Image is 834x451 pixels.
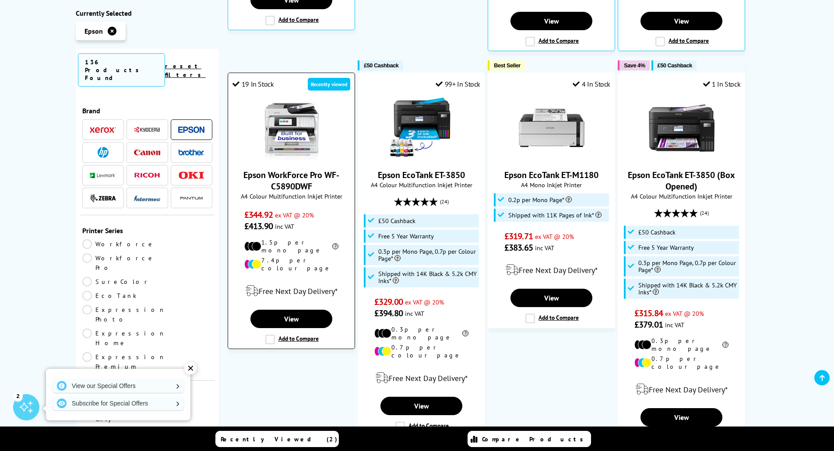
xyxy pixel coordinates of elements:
[265,16,319,25] label: Add to Compare
[134,173,160,178] img: Ricoh
[232,192,350,200] span: A4 Colour Multifunction Inkjet Printer
[482,435,588,443] span: Compare Products
[703,80,741,88] div: 1 In Stock
[405,309,424,318] span: inc VAT
[244,220,273,232] span: £413.90
[378,270,477,284] span: Shipped with 14K Black & 5.2k CMY Inks*
[178,193,204,203] img: Pantum
[90,194,116,203] img: Zebra
[468,431,591,447] a: Compare Products
[134,147,160,158] a: Canon
[374,296,403,308] span: £329.00
[178,124,204,135] a: Epson
[82,329,165,348] a: Expression Home
[665,309,704,318] span: ex VAT @ 20%
[638,229,676,236] span: £50 Cashback
[378,169,465,181] a: Epson EcoTank ET-3850
[259,95,324,161] img: Epson WorkForce Pro WF-C5890DWF
[90,170,116,181] a: Lexmark
[90,147,116,158] a: HP
[82,239,155,249] a: Workforce
[634,319,663,330] span: £379.01
[640,12,722,30] a: View
[649,154,714,162] a: Epson EcoTank ET-3850 (Box Opened)
[134,126,160,133] img: Kyocera
[215,431,339,447] a: Recently Viewed (2)
[244,256,338,272] li: 7.4p per colour page
[573,80,610,88] div: 4 In Stock
[275,211,314,219] span: ex VAT @ 20%
[634,355,728,371] li: 0.7p per colour page
[53,379,184,393] a: View our Special Offers
[374,308,403,319] span: £394.80
[374,325,468,341] li: 0.3p per mono page
[638,244,694,251] span: Free 5 Year Warranty
[165,62,206,79] a: reset filters
[440,193,449,210] span: (24)
[508,196,572,203] span: 0.2p per Mono Page*
[651,60,697,70] button: £50 Cashback
[244,209,273,220] span: £344.92
[525,314,579,323] label: Add to Compare
[134,195,160,201] img: Intermec
[374,343,468,359] li: 0.7p per colour page
[378,217,415,224] span: £50 Cashback
[250,310,332,328] a: View
[82,352,165,371] a: Expression Premium
[700,205,709,221] span: (24)
[504,169,598,181] a: Epson EcoTank ET-M1180
[638,259,737,273] span: 0.3p per Mono Page, 0.7p per Colour Page*
[389,95,454,161] img: Epson EcoTank ET-3850
[488,60,525,70] button: Best Seller
[178,126,204,133] img: Epson
[134,192,160,203] a: Intermec
[362,181,480,189] span: A4 Colour Multifunction Inkjet Printer
[265,335,319,344] label: Add to Compare
[82,305,165,324] a: Expression Photo
[519,154,584,162] a: Epson EcoTank ET-M1180
[13,391,23,401] div: 2
[380,397,462,415] a: View
[90,124,116,135] a: Xerox
[84,27,103,35] span: Epson
[82,277,151,287] a: SureColor
[358,60,403,70] button: £50 Cashback
[378,248,477,262] span: 0.3p per Mono Page, 0.7p per Colour Page*
[78,53,165,87] span: 136 Products Found
[493,258,610,282] div: modal_delivery
[82,253,155,273] a: Workforce Pro
[82,106,213,115] div: Brand
[184,362,197,374] div: ✕
[178,171,204,179] img: OKI
[221,435,338,443] span: Recently Viewed (2)
[90,192,116,203] a: Zebra
[649,95,714,161] img: Epson EcoTank ET-3850 (Box Opened)
[628,169,735,192] a: Epson EcoTank ET-3850 (Box Opened)
[395,422,449,431] label: Add to Compare
[618,60,649,70] button: Save 4%
[504,242,533,253] span: £383.65
[134,170,160,181] a: Ricoh
[535,244,554,252] span: inc VAT
[90,127,116,133] img: Xerox
[364,62,398,69] span: £50 Cashback
[655,37,709,46] label: Add to Compare
[623,192,740,200] span: A4 Colour Multifunction Inkjet Printer
[82,291,148,301] a: EcoTank
[243,169,339,192] a: Epson WorkForce Pro WF-C5890DWF
[389,154,454,162] a: Epson EcoTank ET-3850
[658,62,692,69] span: £50 Cashback
[638,282,737,296] span: Shipped with 14K Black & 5.2k CMY Inks*
[76,9,219,17] div: Currently Selected
[405,298,444,306] span: ex VAT @ 20%
[623,377,740,402] div: modal_delivery
[362,366,480,390] div: modal_delivery
[634,337,728,353] li: 0.3p per mono page
[178,147,204,158] a: Brother
[510,12,592,30] a: View
[90,173,116,178] img: Lexmark
[232,80,274,88] div: 19 In Stock
[134,150,160,155] img: Canon
[275,222,294,231] span: inc VAT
